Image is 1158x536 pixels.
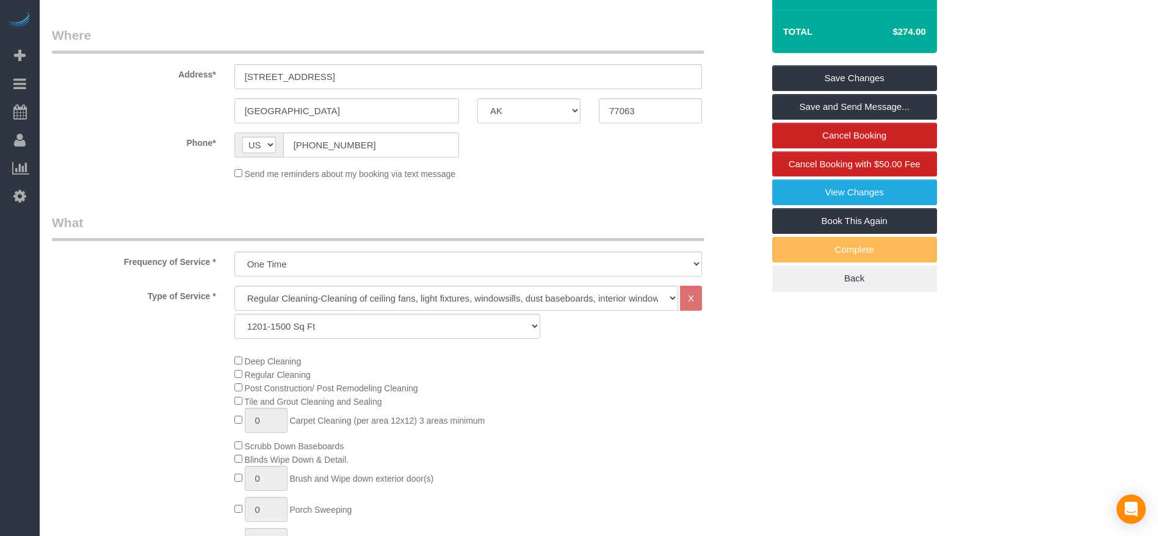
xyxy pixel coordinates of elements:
label: Frequency of Service * [43,252,225,268]
a: View Changes [772,179,937,205]
span: Porch Sweeping [289,505,352,515]
span: Deep Cleaning [245,357,302,366]
div: Open Intercom Messenger [1116,494,1146,524]
span: Blinds Wipe Down & Detail. [245,455,349,465]
a: Cancel Booking with $50.00 Fee [772,151,937,177]
span: Brush and Wipe down exterior door(s) [289,474,433,483]
a: Save and Send Message... [772,94,937,120]
input: Zip Code* [599,98,702,123]
input: City* [234,98,459,123]
label: Type of Service * [43,286,225,302]
span: Send me reminders about my booking via text message [245,169,456,179]
legend: What [52,214,704,241]
legend: Where [52,26,704,54]
span: Post Construction/ Post Remodeling Cleaning [245,383,418,393]
img: Automaid Logo [7,12,32,29]
label: Phone* [43,132,225,149]
input: Phone* [283,132,459,158]
span: Carpet Cleaning (per area 12x12) 3 areas minimum [289,416,485,426]
a: Book This Again [772,208,937,234]
strong: Total [783,26,813,37]
a: Cancel Booking [772,123,937,148]
label: Address* [43,64,225,81]
span: Regular Cleaning [245,370,311,380]
a: Back [772,266,937,291]
span: Scrubb Down Baseboards [245,441,344,451]
h4: $274.00 [856,27,925,37]
span: Cancel Booking with $50.00 Fee [789,159,921,169]
span: Tile and Grout Cleaning and Sealing [244,397,382,407]
a: Save Changes [772,65,937,91]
